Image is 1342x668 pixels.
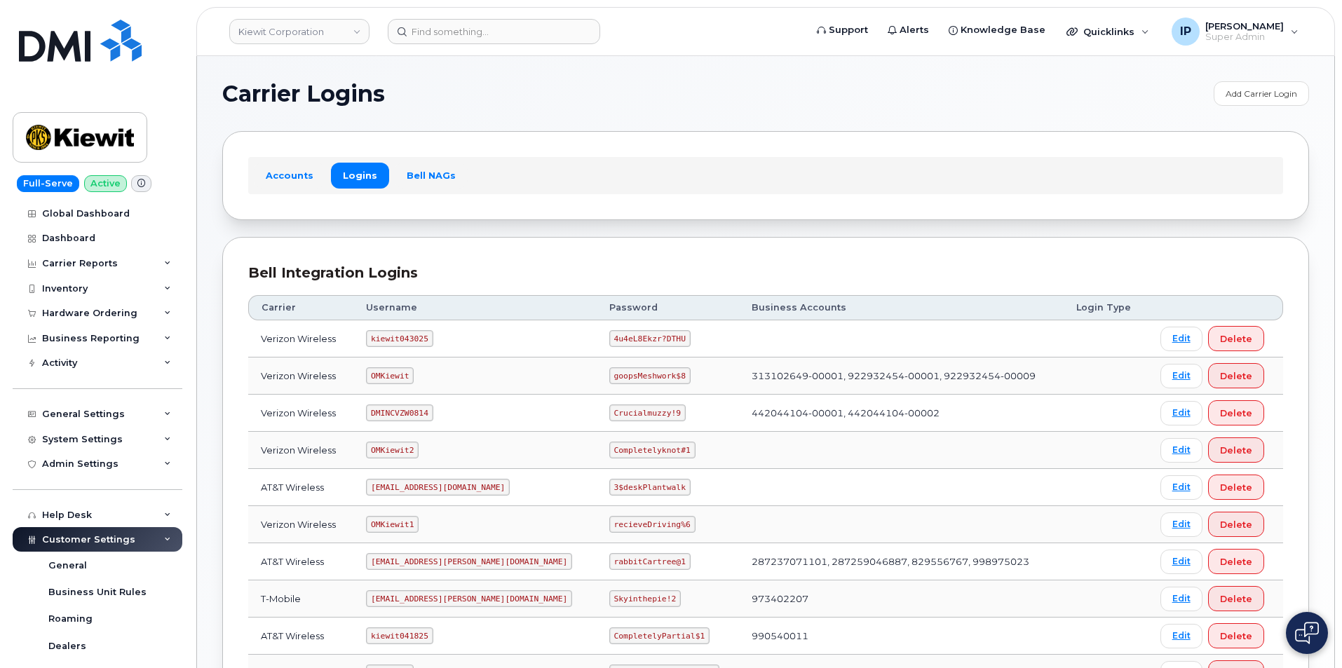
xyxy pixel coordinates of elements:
th: Carrier [248,295,353,320]
button: Delete [1208,623,1264,648]
td: Verizon Wireless [248,506,353,543]
img: Open chat [1295,622,1319,644]
a: Edit [1160,327,1202,351]
button: Delete [1208,475,1264,500]
a: Edit [1160,512,1202,537]
button: Delete [1208,326,1264,351]
code: OMKiewit1 [366,516,419,533]
code: Completelyknot#1 [609,442,696,458]
code: CompletelyPartial$1 [609,627,710,644]
span: Carrier Logins [222,83,385,104]
td: T-Mobile [248,580,353,618]
code: goopsMeshwork$8 [609,367,691,384]
td: 287237071101, 287259046887, 829556767, 998975023 [739,543,1064,580]
code: [EMAIL_ADDRESS][PERSON_NAME][DOMAIN_NAME] [366,590,572,607]
a: Edit [1160,550,1202,574]
span: Delete [1220,481,1252,494]
span: Delete [1220,555,1252,568]
span: Delete [1220,407,1252,420]
a: Accounts [254,163,325,188]
code: OMKiewit [366,367,414,384]
code: 3$deskPlantwalk [609,479,691,496]
a: Bell NAGs [395,163,468,188]
a: Add Carrier Login [1214,81,1309,106]
span: Delete [1220,444,1252,457]
td: 990540011 [739,618,1064,655]
td: 313102649-00001, 922932454-00001, 922932454-00009 [739,357,1064,395]
code: DMINCVZW0814 [366,404,433,421]
code: [EMAIL_ADDRESS][PERSON_NAME][DOMAIN_NAME] [366,553,572,570]
span: Delete [1220,332,1252,346]
span: Delete [1220,518,1252,531]
td: Verizon Wireless [248,320,353,357]
th: Login Type [1064,295,1148,320]
a: Edit [1160,438,1202,463]
td: Verizon Wireless [248,432,353,469]
td: AT&T Wireless [248,618,353,655]
td: AT&T Wireless [248,469,353,506]
code: recieveDriving%6 [609,516,696,533]
td: AT&T Wireless [248,543,353,580]
code: kiewit041825 [366,627,433,644]
td: 973402207 [739,580,1064,618]
a: Logins [331,163,389,188]
button: Delete [1208,363,1264,388]
code: Skyinthepie!2 [609,590,681,607]
span: Delete [1220,592,1252,606]
button: Delete [1208,549,1264,574]
div: Bell Integration Logins [248,263,1283,283]
td: Verizon Wireless [248,395,353,432]
a: Edit [1160,401,1202,425]
th: Business Accounts [739,295,1064,320]
code: [EMAIL_ADDRESS][DOMAIN_NAME] [366,479,510,496]
th: Password [597,295,739,320]
code: rabbitCartree@1 [609,553,691,570]
td: Verizon Wireless [248,357,353,395]
a: Edit [1160,364,1202,388]
a: Edit [1160,587,1202,611]
span: Delete [1220,629,1252,643]
button: Delete [1208,512,1264,537]
code: 4u4eL8Ekzr?DTHU [609,330,691,347]
code: Crucialmuzzy!9 [609,404,686,421]
td: 442044104-00001, 442044104-00002 [739,395,1064,432]
a: Edit [1160,624,1202,648]
span: Delete [1220,369,1252,383]
a: Edit [1160,475,1202,500]
code: OMKiewit2 [366,442,419,458]
code: kiewit043025 [366,330,433,347]
button: Delete [1208,400,1264,425]
th: Username [353,295,597,320]
button: Delete [1208,437,1264,463]
button: Delete [1208,586,1264,611]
